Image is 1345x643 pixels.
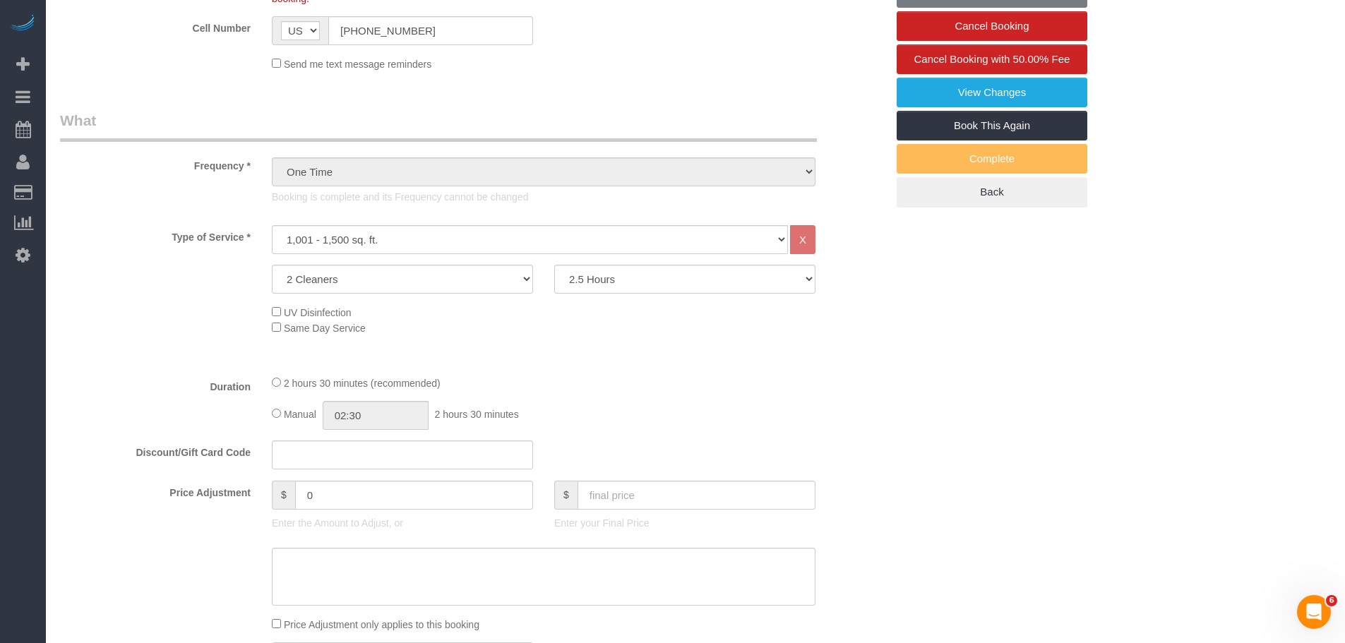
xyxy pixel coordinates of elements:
[49,440,261,459] label: Discount/Gift Card Code
[272,516,533,530] p: Enter the Amount to Adjust, or
[284,409,316,420] span: Manual
[272,190,815,204] p: Booking is complete and its Frequency cannot be changed
[554,481,578,510] span: $
[284,307,352,318] span: UV Disinfection
[49,481,261,500] label: Price Adjustment
[284,59,431,70] span: Send me text message reminders
[578,481,815,510] input: final price
[272,481,295,510] span: $
[897,177,1087,207] a: Back
[328,16,533,45] input: Cell Number
[897,111,1087,140] a: Book This Again
[284,323,366,334] span: Same Day Service
[8,14,37,34] img: Automaid Logo
[60,110,817,142] legend: What
[435,409,519,420] span: 2 hours 30 minutes
[49,225,261,244] label: Type of Service *
[914,53,1070,65] span: Cancel Booking with 50.00% Fee
[284,378,441,389] span: 2 hours 30 minutes (recommended)
[897,11,1087,41] a: Cancel Booking
[284,619,479,630] span: Price Adjustment only applies to this booking
[49,375,261,394] label: Duration
[1297,595,1331,629] iframe: Intercom live chat
[897,78,1087,107] a: View Changes
[897,44,1087,74] a: Cancel Booking with 50.00% Fee
[49,154,261,173] label: Frequency *
[49,16,261,35] label: Cell Number
[554,516,815,530] p: Enter your Final Price
[1326,595,1337,606] span: 6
